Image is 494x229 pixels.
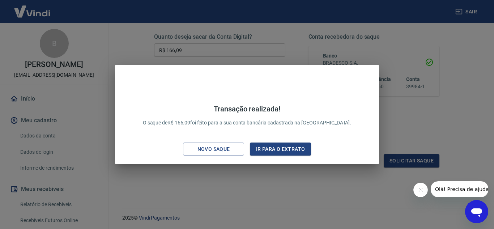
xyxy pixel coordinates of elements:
button: Novo saque [183,143,244,156]
p: O saque de R$ 166,09 foi feito para a sua conta bancária cadastrada na [GEOGRAPHIC_DATA]. [143,105,352,127]
span: Olá! Precisa de ajuda? [4,5,61,11]
iframe: Botão para abrir a janela de mensagens [465,200,488,223]
div: Novo saque [189,145,239,154]
h4: Transação realizada! [143,105,352,113]
iframe: Mensagem da empresa [431,181,488,197]
button: Ir para o extrato [250,143,311,156]
iframe: Fechar mensagem [413,183,428,197]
